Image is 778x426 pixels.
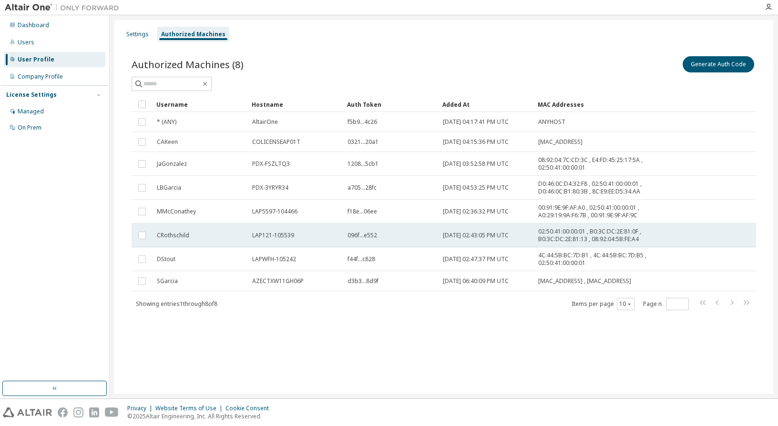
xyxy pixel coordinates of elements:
[347,97,435,112] div: Auth Token
[348,208,377,215] span: f18e...06ee
[18,108,44,115] div: Managed
[443,118,509,126] span: [DATE] 04:17:41 PM UTC
[348,184,377,192] span: a705...28fc
[252,118,278,126] span: AltairOne
[252,277,304,285] span: AZECTXW11GH06P
[73,407,83,417] img: instagram.svg
[127,405,155,412] div: Privacy
[538,180,655,195] span: D0:46:0C:D4:32:F8 , 02:50:41:00:00:01 , D0:46:0C:B1:80:3B , 8C:E9:EE:D5:34:AA
[252,255,296,263] span: LAPWFH-105242
[161,30,225,38] div: Authorized Machines
[348,277,379,285] span: d3b3...8d9f
[18,39,34,46] div: Users
[157,255,175,263] span: DStout
[538,118,565,126] span: ANYHOST
[538,277,631,285] span: [MAC_ADDRESS] , [MAC_ADDRESS]
[538,252,655,267] span: 4C:44:5B:BC:7D:B1 , 4C:44:5B:BC:7D:B5 , 02:50:41:00:00:01
[156,97,244,112] div: Username
[252,232,294,239] span: LAP121-105539
[3,407,52,417] img: altair_logo.svg
[538,204,655,219] span: 00:91:9E:9F:AF:A0 , 02:50:41:00:00:01 , A0:29:19:9A:F6:7B , 00:91:9E:9F:AF:9C
[157,138,178,146] span: CAKeen
[136,300,217,308] span: Showing entries 1 through 8 of 8
[252,208,297,215] span: LAP5597-104466
[443,138,509,146] span: [DATE] 04:15:36 PM UTC
[252,160,290,168] span: PDX-FSZLTQ3
[89,407,99,417] img: linkedin.svg
[443,232,509,239] span: [DATE] 02:43:05 PM UTC
[157,208,196,215] span: MMcConathey
[348,118,377,126] span: f5b9...4c26
[18,124,41,132] div: On Prem
[538,138,583,146] span: [MAC_ADDRESS]
[6,91,57,99] div: License Settings
[443,184,509,192] span: [DATE] 04:53:25 PM UTC
[5,3,124,12] img: Altair One
[348,138,379,146] span: 0321...20a1
[58,407,68,417] img: facebook.svg
[443,208,509,215] span: [DATE] 02:36:32 PM UTC
[443,277,509,285] span: [DATE] 06:40:09 PM UTC
[18,21,49,29] div: Dashboard
[348,232,377,239] span: 096f...e552
[225,405,275,412] div: Cookie Consent
[157,160,187,168] span: JaGonzalez
[643,298,689,310] span: Page n.
[157,184,181,192] span: LBGarcia
[252,138,300,146] span: COLICENSEAP01T
[18,73,63,81] div: Company Profile
[538,156,655,172] span: 08:92:04:7C:CD:3C , E4:FD:45:25:17:5A , 02:50:41:00:00:01
[18,56,54,63] div: User Profile
[157,277,178,285] span: SGarcia
[538,97,656,112] div: MAC Addresses
[252,184,288,192] span: PDX-3YRYR34
[683,56,754,72] button: Generate Auth Code
[348,160,379,168] span: 1208...5cb1
[348,255,375,263] span: f44f...c828
[252,97,339,112] div: Hostname
[127,412,275,420] p: © 2025 Altair Engineering, Inc. All Rights Reserved.
[443,160,509,168] span: [DATE] 03:52:58 PM UTC
[442,97,530,112] div: Added At
[538,228,655,243] span: 02:50:41:00:00:01 , B0:3C:DC:2E:81:0F , B0:3C:DC:2E:81:13 , 08:92:04:5B:FE:A4
[105,407,119,417] img: youtube.svg
[619,300,632,308] button: 10
[126,30,149,38] div: Settings
[157,118,176,126] span: * (ANY)
[443,255,509,263] span: [DATE] 02:47:37 PM UTC
[157,232,189,239] span: CRothschild
[572,298,635,310] span: Items per page
[155,405,225,412] div: Website Terms of Use
[132,58,244,71] span: Authorized Machines (8)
